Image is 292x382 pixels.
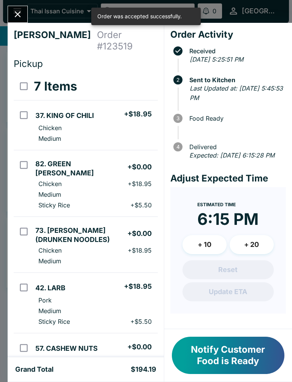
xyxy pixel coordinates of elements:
time: 6:15 PM [197,209,259,229]
h3: 7 Items [34,79,77,94]
h5: 37. KING OF CHILI [35,111,94,120]
span: Estimated Time [197,202,236,207]
p: + $5.50 [130,201,152,209]
h5: + $18.95 [124,110,152,119]
span: Food Ready [186,115,286,122]
button: + 10 [182,235,227,254]
em: Last Updated at: [DATE] 5:45:53 PM [190,84,283,102]
p: Medium [38,307,61,315]
p: Medium [38,191,61,198]
h5: + $0.00 [127,342,152,352]
h4: Adjust Expected Time [170,173,286,184]
button: Close [8,6,27,22]
span: Pickup [14,58,43,69]
p: Medium [38,135,61,142]
h5: 82. GREEN [PERSON_NAME] [35,159,127,178]
h4: Order # 123519 [97,29,158,52]
h5: 57. CASHEW NUTS [35,344,98,353]
h5: $194.19 [131,365,156,374]
span: Delivered [186,143,286,150]
button: Notify Customer Food is Ready [172,337,284,374]
em: Expected: [DATE] 6:15:28 PM [189,151,275,159]
text: 4 [176,144,179,150]
p: Sticky Rice [38,318,70,325]
em: [DATE] 5:25:51 PM [190,56,243,63]
text: 3 [176,115,179,121]
h5: Grand Total [15,365,54,374]
h4: [PERSON_NAME] [14,29,97,52]
span: Received [186,48,286,54]
h4: Order Activity [170,29,286,40]
p: + $18.95 [128,180,152,188]
h5: + $18.95 [124,282,152,291]
p: Chicken [38,247,62,254]
h5: 73. [PERSON_NAME] (DRUNKEN NOODLES) [35,226,127,244]
p: Medium [38,257,61,265]
h5: + $0.00 [127,229,152,238]
div: Order was accepted successfully. [97,10,182,23]
button: + 20 [230,235,274,254]
h5: 42. LARB [35,283,65,293]
p: Sticky Rice [38,201,70,209]
text: 2 [176,77,179,83]
p: + $18.95 [128,247,152,254]
p: Chicken [38,124,62,132]
p: + $5.50 [130,318,152,325]
h5: + $0.00 [127,162,152,172]
p: Chicken [38,180,62,188]
p: Pork [38,296,52,304]
span: Sent to Kitchen [186,76,286,83]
